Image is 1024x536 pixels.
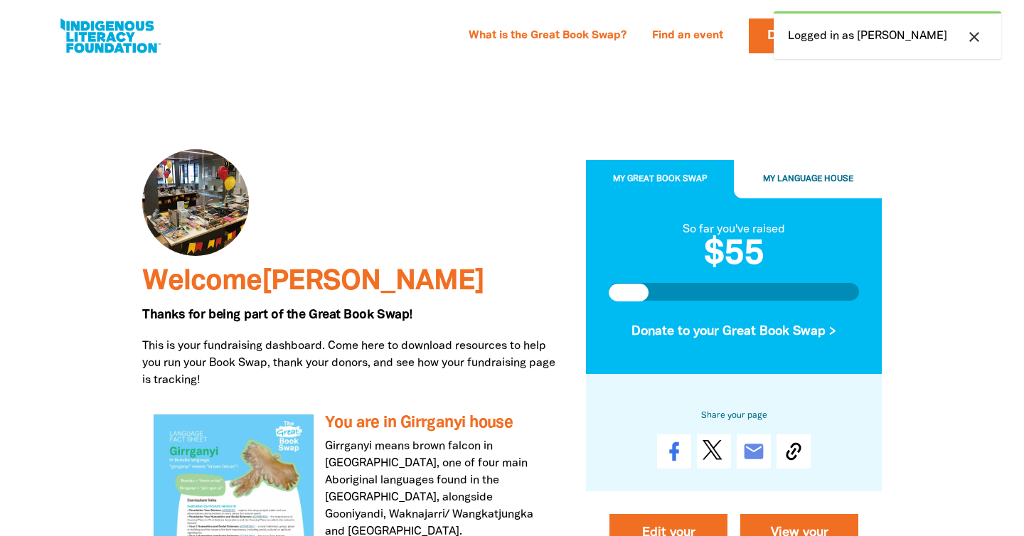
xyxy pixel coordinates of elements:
[142,309,412,321] span: Thanks for being part of the Great Book Swap!
[644,25,732,48] a: Find an event
[142,269,484,295] span: Welcome [PERSON_NAME]
[586,161,734,199] button: My Great Book Swap
[609,408,859,424] h6: Share your page
[742,441,765,463] i: email
[966,28,983,45] i: close
[697,435,731,469] a: Post
[609,313,859,351] button: Donate to your Great Book Swap >
[657,435,691,469] a: Share
[749,18,838,53] a: Donate
[774,11,1001,59] div: Logged in as [PERSON_NAME]
[609,238,859,272] h2: $55
[142,338,565,389] p: This is your fundraising dashboard. Come here to download resources to help you run your Book Swa...
[777,435,811,469] button: Copy Link
[609,221,859,238] div: So far you've raised
[961,28,987,46] button: close
[734,161,882,199] button: My Language House
[613,176,708,183] span: My Great Book Swap
[737,435,771,469] a: email
[460,25,635,48] a: What is the Great Book Swap?
[763,176,853,183] span: My Language House
[325,414,553,432] h3: You are in Girrganyi house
